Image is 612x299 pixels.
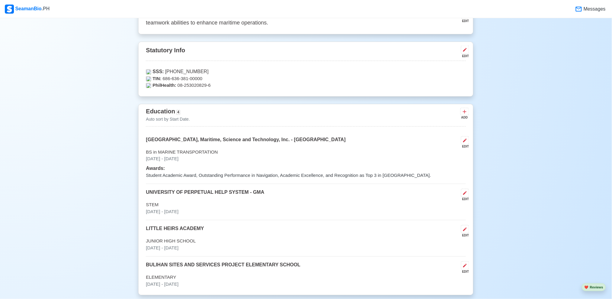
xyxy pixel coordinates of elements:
[146,82,466,89] p: 08-253020829-6
[146,172,466,179] p: Student Academic Award, Outstanding Performance in Navigation, Academic Excellence, and Recogniti...
[146,11,459,27] p: To acquire a Deck Cadet position, offering exceptional skills in navigation and marine safety, wi...
[460,115,468,120] div: ADD
[152,82,176,89] span: PhilHealth:
[146,108,175,115] span: Education
[146,116,190,123] p: Auto sort by Start Date.
[146,44,466,61] div: Statutory Info
[146,189,264,202] p: UNIVERSITY OF PERPETUAL HELP SYSTEM - GMA
[582,5,606,13] span: Messages
[146,68,466,76] p: [PHONE_NUMBER]
[146,281,466,288] p: [DATE] - [DATE]
[152,76,161,83] span: TIN:
[459,270,469,274] div: EDIT
[146,225,204,238] p: LITTLE HEIRS ACADEMY
[459,233,469,238] div: EDIT
[459,197,469,202] div: EDIT
[5,5,14,14] img: Logo
[146,166,165,171] span: Awards:
[585,285,589,289] span: heart
[146,238,466,245] p: JUNIOR HIGH SCHOOL
[146,262,300,274] p: BULIHAN SITES AND SERVICES PROJECT ELEMENTARY SCHOOL
[459,19,469,23] div: EDIT
[42,6,50,11] span: .PH
[146,202,466,209] p: STEM
[146,274,466,281] p: ELEMENTARY
[5,5,50,14] div: SeamanBio
[146,209,466,216] p: [DATE] - [DATE]
[146,156,466,163] p: [DATE] - [DATE]
[582,283,606,291] button: heartReviews
[176,110,180,115] span: 4
[459,54,469,58] div: EDIT
[152,68,164,76] span: SSS:
[459,145,469,149] div: EDIT
[146,245,466,252] p: [DATE] - [DATE]
[146,76,466,83] p: 686-636-381-00000
[146,136,345,149] p: [GEOGRAPHIC_DATA], Maritime, Science and Technology, Inc. - [GEOGRAPHIC_DATA]
[146,149,466,156] p: BS in MARINE TRANSPORTATION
